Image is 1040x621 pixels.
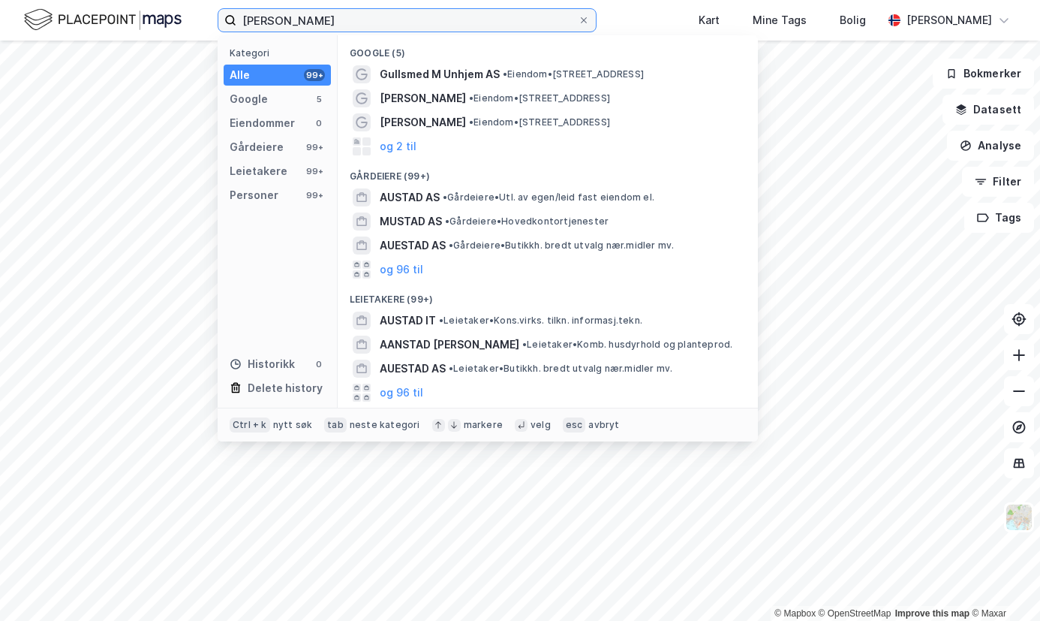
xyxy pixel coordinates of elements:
div: Google (5) [338,35,758,62]
button: og 96 til [380,384,423,402]
div: Eiendommer [230,114,295,132]
div: 0 [313,358,325,370]
span: • [469,92,473,104]
a: OpenStreetMap [819,608,891,619]
div: Delete history [248,379,323,397]
div: tab [324,418,347,433]
div: 0 [313,117,325,129]
div: Kontrollprogram for chat [965,549,1040,621]
button: Tags [964,203,1034,233]
span: Gårdeiere • Butikkh. bredt utvalg nær.midler mv. [449,240,674,252]
div: Gårdeiere (99+) [338,158,758,185]
span: Gullsmed M Unhjem AS [380,65,500,83]
span: Leietaker • Butikkh. bredt utvalg nær.midler mv. [449,363,672,375]
div: Personer [230,186,278,204]
div: 99+ [304,189,325,201]
div: Kart [699,11,720,29]
div: Gårdeiere [230,138,284,156]
img: logo.f888ab2527a4732fd821a326f86c7f29.svg [24,7,182,33]
span: Eiendom • [STREET_ADDRESS] [469,116,610,128]
span: AUESTAD AS [380,360,446,378]
div: 99+ [304,141,325,153]
img: Z [1005,503,1033,532]
div: Leietakere (99+) [338,282,758,309]
span: Eiendom • [STREET_ADDRESS] [503,68,644,80]
div: velg [531,419,551,431]
div: 99+ [304,165,325,177]
input: Søk på adresse, matrikkel, gårdeiere, leietakere eller personer [236,9,578,32]
span: • [443,191,447,203]
button: Filter [962,167,1034,197]
iframe: Chat Widget [965,549,1040,621]
span: • [503,68,507,80]
div: Bolig [840,11,866,29]
button: Analyse [947,131,1034,161]
div: Alle [230,66,250,84]
button: og 96 til [380,261,423,279]
span: Gårdeiere • Hovedkontortjenester [445,216,609,228]
div: Kategori [230,47,331,59]
div: Ctrl + k [230,418,270,433]
div: 5 [313,93,325,105]
span: AUSTAD IT [380,312,436,330]
div: markere [464,419,503,431]
span: Eiendom • [STREET_ADDRESS] [469,92,610,104]
span: Leietaker • Komb. husdyrhold og planteprod. [522,339,732,351]
div: Personer (99+) [338,405,758,432]
span: Gårdeiere • Utl. av egen/leid fast eiendom el. [443,191,654,203]
span: • [449,240,453,251]
a: Mapbox [774,608,816,619]
span: • [445,216,449,227]
div: nytt søk [273,419,313,431]
div: esc [563,418,586,433]
span: • [449,363,453,374]
div: Mine Tags [753,11,807,29]
span: • [469,116,473,128]
span: [PERSON_NAME] [380,89,466,107]
div: avbryt [588,419,619,431]
div: Leietakere [230,162,287,180]
button: Datasett [942,95,1034,125]
span: Leietaker • Kons.virks. tilkn. informasj.tekn. [439,315,642,327]
div: [PERSON_NAME] [906,11,992,29]
button: Bokmerker [933,59,1034,89]
span: [PERSON_NAME] [380,113,466,131]
div: 99+ [304,69,325,81]
span: AUSTAD AS [380,188,440,206]
div: neste kategori [350,419,420,431]
span: AANSTAD [PERSON_NAME] [380,336,519,354]
div: Google [230,90,268,108]
span: MUSTAD AS [380,213,442,231]
a: Improve this map [895,608,969,619]
div: Historikk [230,355,295,373]
span: • [439,315,443,326]
button: og 2 til [380,137,416,155]
span: • [522,339,527,350]
span: AUESTAD AS [380,237,446,255]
